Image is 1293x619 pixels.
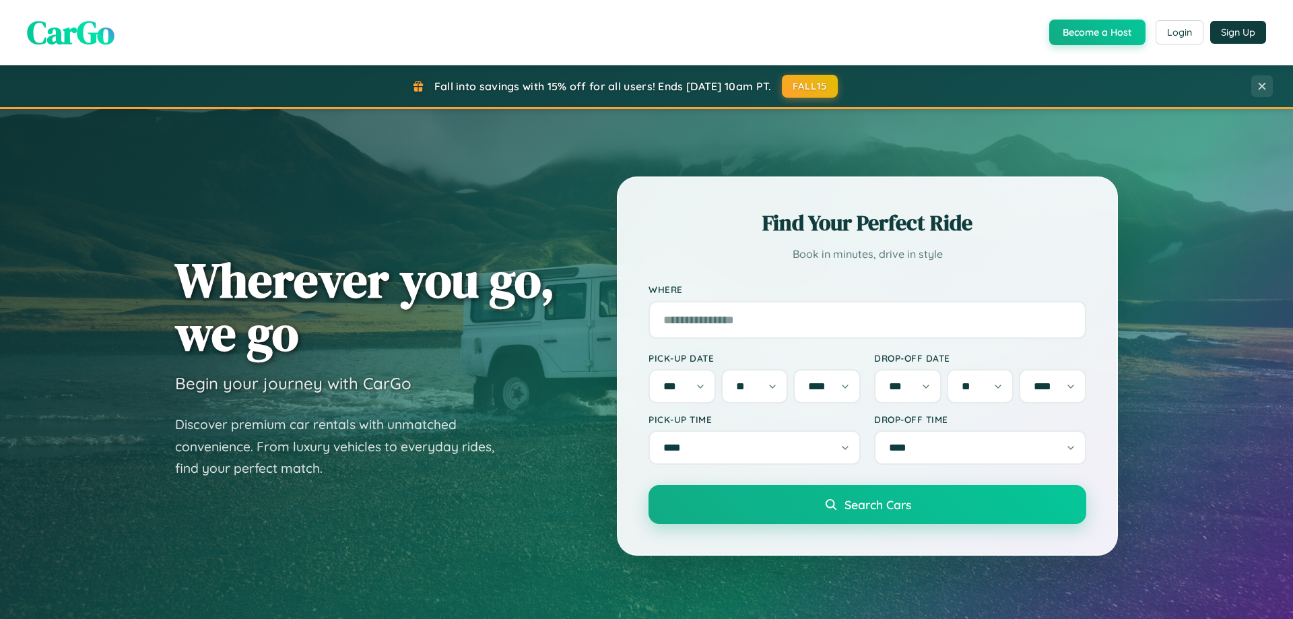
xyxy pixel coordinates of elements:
label: Drop-off Time [874,414,1086,425]
label: Pick-up Date [649,352,861,364]
span: CarGo [27,10,114,55]
label: Drop-off Date [874,352,1086,364]
span: Search Cars [844,497,911,512]
p: Discover premium car rentals with unmatched convenience. From luxury vehicles to everyday rides, ... [175,414,512,480]
h1: Wherever you go, we go [175,253,555,360]
p: Book in minutes, drive in style [649,245,1086,264]
label: Where [649,284,1086,296]
h3: Begin your journey with CarGo [175,373,411,393]
button: Become a Host [1049,20,1146,45]
label: Pick-up Time [649,414,861,425]
button: Search Cars [649,485,1086,524]
button: Login [1156,20,1203,44]
button: FALL15 [782,75,838,98]
span: Fall into savings with 15% off for all users! Ends [DATE] 10am PT. [434,79,772,93]
button: Sign Up [1210,21,1266,44]
h2: Find Your Perfect Ride [649,208,1086,238]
